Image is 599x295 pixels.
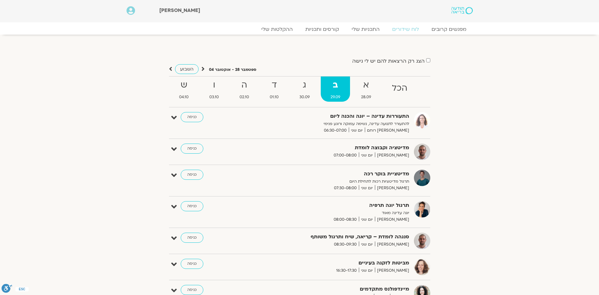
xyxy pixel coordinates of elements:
nav: Menu [127,26,473,32]
span: 07:30-08:00 [332,185,359,191]
a: ש04.10 [170,77,199,102]
strong: ג [290,78,319,92]
a: קורסים ותכניות [299,26,345,32]
strong: ש [170,78,199,92]
span: [PERSON_NAME] [375,185,409,191]
p: תרגול מדיטציות רכות לתחילת היום [255,178,409,185]
strong: ב [321,78,350,92]
a: כניסה [181,170,203,180]
strong: תרגול יוגה תרפיה [255,201,409,210]
span: 29.09 [321,94,350,100]
span: [PERSON_NAME] [159,7,200,14]
span: יום שני [359,185,375,191]
span: יום שני [359,152,375,159]
span: 16:30-17:30 [334,267,359,274]
span: 04.10 [170,94,199,100]
a: ג30.09 [290,77,319,102]
strong: מדיטציית בוקר רכה [255,170,409,178]
span: 07:00-08:00 [331,152,359,159]
span: יום שני [359,241,375,248]
a: ד01.10 [260,77,288,102]
strong: מביטות לזקנה בעיניים [255,259,409,267]
strong: הכל [382,81,417,95]
a: כניסה [181,259,203,269]
a: כניסה [181,285,203,295]
strong: ו [200,78,229,92]
span: 03.10 [200,94,229,100]
span: 08:00-08:30 [331,216,359,223]
a: א28.09 [351,77,381,102]
strong: מיינדפולנס מתקדמים [255,285,409,293]
a: השבוע [175,64,199,74]
a: הכל [382,77,417,102]
a: כניסה [181,233,203,243]
strong: א [351,78,381,92]
span: 30.09 [290,94,319,100]
a: כניסה [181,112,203,122]
span: [PERSON_NAME] [375,267,409,274]
a: התכניות שלי [345,26,386,32]
span: יום שני [359,216,375,223]
label: הצג רק הרצאות להם יש לי גישה [352,58,425,64]
span: השבוע [180,66,194,72]
a: ההקלטות שלי [255,26,299,32]
strong: התעוררות עדינה – יוגה והכנה ליום [255,112,409,121]
span: [PERSON_NAME] [375,152,409,159]
span: יום שני [349,127,365,134]
span: 02.10 [230,94,259,100]
strong: ה [230,78,259,92]
a: כניסה [181,144,203,154]
span: 06:30-07:00 [322,127,349,134]
span: [PERSON_NAME] [375,216,409,223]
p: יוגה עדינה מאוד [255,210,409,216]
a: ב29.09 [321,77,350,102]
p: להתעורר לתנועה עדינה, נשימה עמוקה ורוגע פנימי [255,121,409,127]
a: ו03.10 [200,77,229,102]
strong: סנגהה לומדת – קריאה, שיח ותרגול משותף [255,233,409,241]
span: 08:30-09:30 [332,241,359,248]
span: [PERSON_NAME] רוחם [365,127,409,134]
span: [PERSON_NAME] [375,241,409,248]
span: 28.09 [351,94,381,100]
a: כניסה [181,201,203,211]
a: ה02.10 [230,77,259,102]
a: מפגשים קרובים [425,26,473,32]
strong: ד [260,78,288,92]
span: 01.10 [260,94,288,100]
strong: מדיטציה וקבוצה לומדת [255,144,409,152]
p: ספטמבר 28 - אוקטובר 04 [209,66,256,73]
span: יום שני [359,267,375,274]
a: לוח שידורים [386,26,425,32]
